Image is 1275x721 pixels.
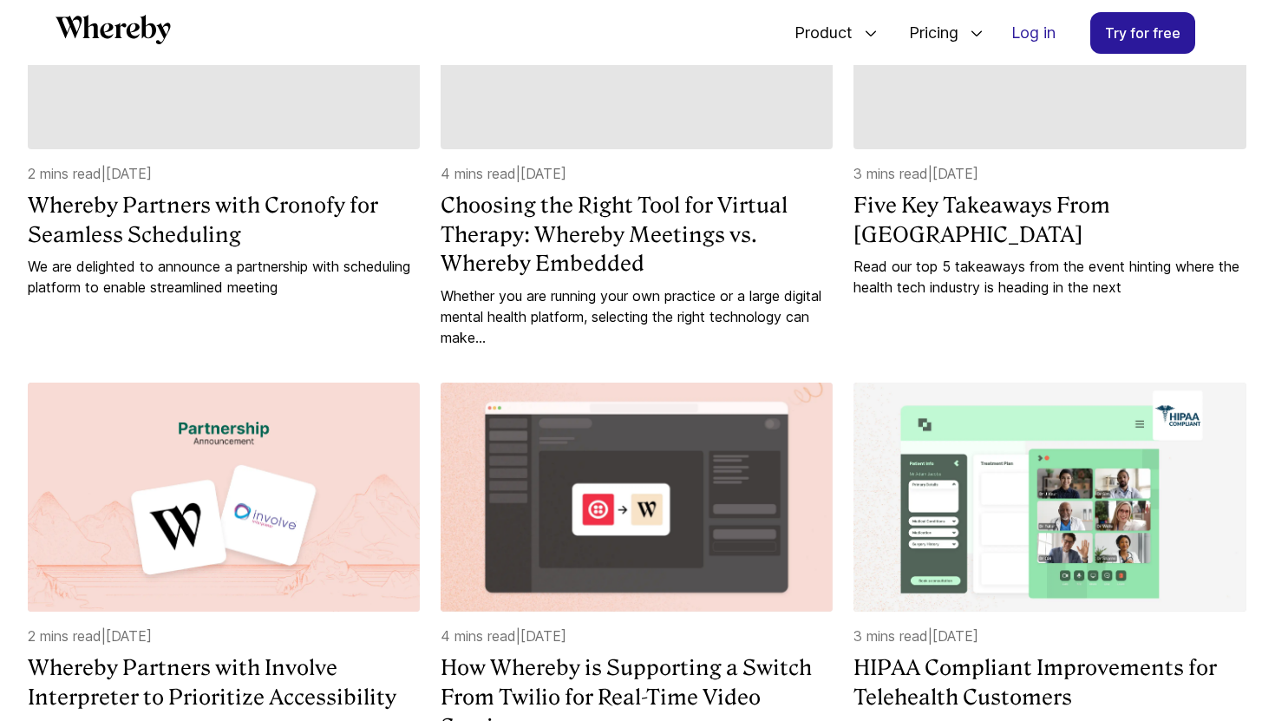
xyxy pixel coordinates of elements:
[777,4,857,62] span: Product
[441,285,833,348] a: Whether you are running your own practice or a large digital mental health platform, selecting th...
[28,626,420,646] p: 2 mins read | [DATE]
[853,256,1246,298] a: Read our top 5 takeaways from the event hinting where the health tech industry is heading in the ...
[441,163,833,184] p: 4 mins read | [DATE]
[853,163,1246,184] p: 3 mins read | [DATE]
[28,163,420,184] p: 2 mins read | [DATE]
[853,653,1246,711] a: HIPAA Compliant Improvements for Telehealth Customers
[28,191,420,249] a: Whereby Partners with Cronofy for Seamless Scheduling
[1090,12,1195,54] a: Try for free
[853,626,1246,646] p: 3 mins read | [DATE]
[56,15,171,44] svg: Whereby
[853,191,1246,249] a: Five Key Takeaways From [GEOGRAPHIC_DATA]
[28,256,420,298] a: We are delighted to announce a partnership with scheduling platform to enable streamlined meeting
[997,13,1069,53] a: Log in
[56,15,171,50] a: Whereby
[892,4,963,62] span: Pricing
[28,653,420,711] a: Whereby Partners with Involve Interpreter to Prioritize Accessibility
[441,626,833,646] p: 4 mins read | [DATE]
[441,191,833,279] a: Choosing the Right Tool for Virtual Therapy: Whereby Meetings vs. Whereby Embedded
